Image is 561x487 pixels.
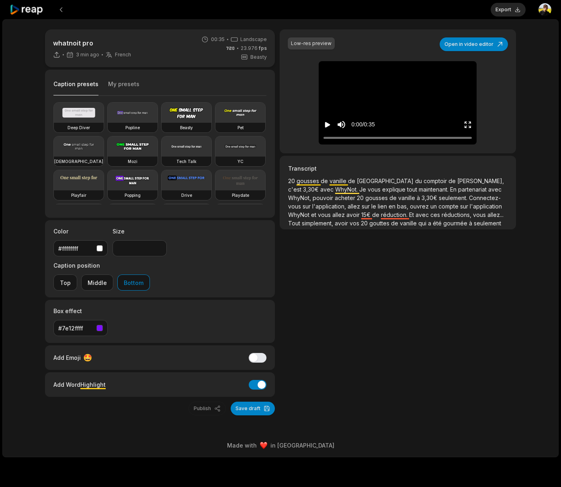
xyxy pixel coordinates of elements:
button: Open in video editor [440,37,508,51]
span: explique [382,186,407,193]
p: whatnoit pro [53,38,131,48]
span: Add Emoji [53,353,81,362]
span: à [469,220,474,227]
span: bas, [397,203,410,210]
button: My presets [108,80,139,95]
span: vanille [330,177,348,184]
h3: Popping [125,192,141,198]
span: sur [303,203,312,210]
span: 23.976 [241,45,267,52]
span: 20 [288,177,297,184]
span: à [417,194,422,201]
h3: Popline [125,124,140,131]
span: Beasty [250,54,267,61]
span: du [415,177,424,184]
span: avec [416,211,430,218]
span: vos [350,220,361,227]
span: gourmée [443,220,469,227]
span: fps [259,45,267,51]
h3: Mozi [128,158,137,165]
span: ouvrez [410,203,430,210]
span: 3,30€ [422,194,439,201]
button: Middle [81,274,113,291]
span: réductions, [442,211,473,218]
span: de [448,177,457,184]
button: #7e12ffff [53,320,108,336]
span: 🤩 [83,352,92,363]
span: l'application, [312,203,348,210]
button: Export [491,3,526,17]
span: sur [362,203,371,210]
span: compte [438,203,460,210]
div: #ffffffff [58,244,93,253]
span: été [433,220,443,227]
span: [GEOGRAPHIC_DATA] [357,177,415,184]
span: avoir [346,211,361,218]
span: Et [409,211,416,218]
span: c'est [288,186,303,193]
span: allez [332,211,346,218]
span: de [391,220,400,227]
h3: Deep Diver [68,124,90,131]
button: Mute sound [336,120,346,130]
span: gousses [365,194,389,201]
span: l'application [470,203,502,210]
label: Size [113,227,167,235]
span: Tout [288,220,302,227]
span: seulement [474,220,501,227]
h3: Playfair [71,192,86,198]
span: comptoir [424,177,448,184]
span: lien [378,203,389,210]
span: gousses [297,177,321,184]
button: Save draft [231,402,275,415]
span: [PERSON_NAME], [457,177,504,184]
span: 20 [361,220,369,227]
span: sur [460,203,470,210]
span: 3 min ago [76,52,99,58]
h3: [DEMOGRAPHIC_DATA] [54,158,103,165]
div: 0:00 / 0:35 [351,120,375,129]
span: gouttes [369,220,391,227]
div: Low-res preview [291,40,332,47]
button: Publish [188,402,226,415]
span: avec [488,186,502,193]
span: avec [320,186,335,193]
span: Landscape [240,36,267,43]
span: qui [418,220,428,227]
span: simplement, [302,220,335,227]
span: de [389,194,398,201]
span: le [371,203,378,210]
button: Bottom [117,274,150,291]
div: Made with in [GEOGRAPHIC_DATA] [10,441,551,450]
span: 15€ [361,211,372,218]
button: Top [53,274,77,291]
span: partenariat [458,186,488,193]
h3: Beasty [180,124,193,131]
span: WhyNot [288,211,311,218]
button: Play video [323,117,332,132]
label: Caption position [53,261,150,270]
span: 20 [357,194,365,201]
div: #7e12ffff [58,324,93,332]
span: avoir [335,220,350,227]
span: un [430,203,438,210]
span: WhyNot. [335,186,359,193]
img: heart emoji [260,442,267,449]
span: seulement. [439,194,469,201]
span: pouvoir [313,194,335,201]
div: Add Word [53,379,106,390]
span: vous [368,186,382,193]
span: French [115,52,131,58]
span: Highlight [80,381,106,388]
span: vous [318,211,332,218]
span: tout [407,186,419,193]
span: allez [348,203,362,210]
span: maintenant. [419,186,450,193]
span: 3,30€ [303,186,320,193]
span: de [372,211,381,218]
span: a [428,220,433,227]
span: WhyNot, [288,194,313,201]
span: allez... [487,211,504,218]
span: de [321,177,330,184]
button: Caption presets [53,80,98,96]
